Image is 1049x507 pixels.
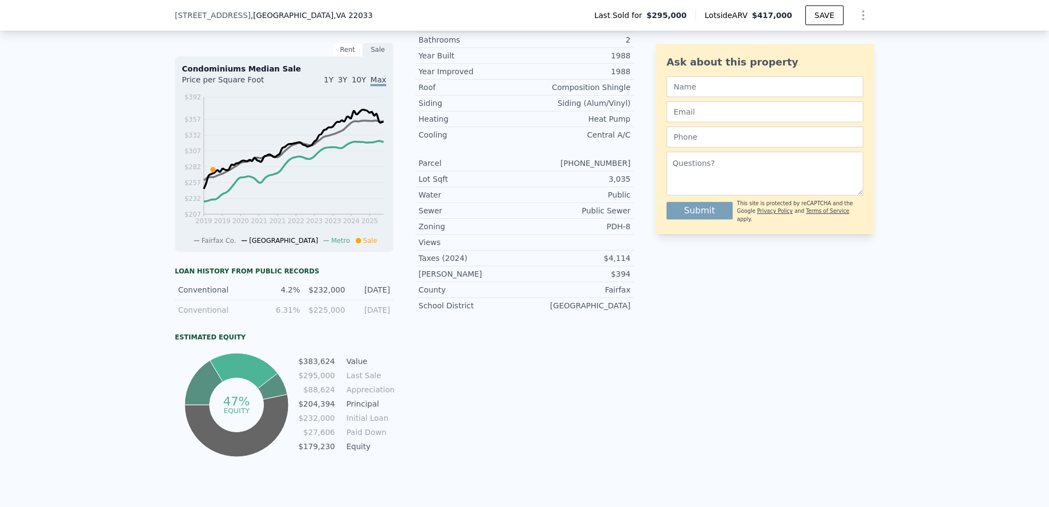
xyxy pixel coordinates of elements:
span: Metro [331,237,350,244]
span: Last Sold for [594,10,647,21]
span: Lotside ARV [705,10,752,21]
div: $394 [524,269,630,279]
td: $204,394 [298,398,335,410]
div: PDH-8 [524,221,630,232]
td: Equity [344,440,393,452]
div: County [419,284,524,295]
tspan: $392 [184,93,201,101]
tspan: 2020 [232,217,249,225]
tspan: $232 [184,195,201,202]
span: Sale [363,237,378,244]
tspan: 47% [223,395,250,408]
div: 1988 [524,50,630,61]
div: Conventional [178,305,255,315]
button: Submit [667,202,733,219]
div: Sale [363,43,393,57]
div: Siding (Alum/Vinyl) [524,98,630,109]
div: Bathrooms [419,34,524,45]
div: Rent [332,43,363,57]
td: Initial Loan [344,412,393,424]
div: Heat Pump [524,114,630,124]
tspan: 2024 [343,217,360,225]
span: Fairfax Co. [202,237,236,244]
tspan: $332 [184,132,201,139]
div: [DATE] [352,284,390,295]
tspan: $357 [184,116,201,123]
tspan: 2019 [214,217,231,225]
span: Max [370,75,386,86]
input: Email [667,102,863,122]
tspan: equity [223,406,250,414]
div: Conventional [178,284,255,295]
div: $225,000 [307,305,345,315]
div: Fairfax [524,284,630,295]
div: Water [419,189,524,200]
tspan: $257 [184,179,201,187]
div: [DATE] [352,305,390,315]
div: Parcel [419,158,524,169]
div: [GEOGRAPHIC_DATA] [524,300,630,311]
div: Year Built [419,50,524,61]
div: [PERSON_NAME] [419,269,524,279]
div: Sewer [419,205,524,216]
div: Condominiums Median Sale [182,63,386,74]
tspan: 2023 [325,217,341,225]
span: $417,000 [752,11,792,20]
span: 1Y [324,75,333,84]
div: 6.31% [262,305,300,315]
a: Terms of Service [806,208,849,214]
tspan: 2022 [287,217,304,225]
span: $295,000 [646,10,687,21]
div: This site is protected by reCAPTCHA and the Google and apply. [737,200,863,223]
tspan: 2019 [196,217,213,225]
td: Value [344,355,393,367]
span: [GEOGRAPHIC_DATA] [249,237,318,244]
div: Ask about this property [667,55,863,70]
div: Siding [419,98,524,109]
div: 2 [524,34,630,45]
td: Principal [344,398,393,410]
div: 4.2% [262,284,300,295]
div: Composition Shingle [524,82,630,93]
div: Public Sewer [524,205,630,216]
div: Lot Sqft [419,174,524,184]
div: $4,114 [524,253,630,264]
div: $232,000 [307,284,345,295]
td: Last Sale [344,369,393,381]
a: Privacy Policy [757,208,793,214]
button: SAVE [805,5,844,25]
input: Phone [667,127,863,147]
td: $27,606 [298,426,335,438]
div: Taxes (2024) [419,253,524,264]
td: Paid Down [344,426,393,438]
div: Public [524,189,630,200]
div: [PHONE_NUMBER] [524,158,630,169]
div: Zoning [419,221,524,232]
div: Roof [419,82,524,93]
td: Appreciation [344,384,393,396]
tspan: $207 [184,211,201,218]
div: Views [419,237,524,248]
span: , VA 22033 [333,11,373,20]
td: $88,624 [298,384,335,396]
div: Price per Square Foot [182,74,284,92]
button: Show Options [852,4,874,26]
div: 3,035 [524,174,630,184]
tspan: 2021 [251,217,268,225]
div: 1988 [524,66,630,77]
td: $179,230 [298,440,335,452]
td: $295,000 [298,369,335,381]
tspan: $307 [184,147,201,155]
div: Central A/C [524,129,630,140]
input: Name [667,76,863,97]
tspan: $282 [184,163,201,171]
div: Loan history from public records [175,267,393,276]
div: Year Improved [419,66,524,77]
div: Heating [419,114,524,124]
tspan: 2025 [361,217,378,225]
div: Cooling [419,129,524,140]
tspan: 2021 [269,217,286,225]
td: $383,624 [298,355,335,367]
tspan: 2023 [306,217,323,225]
td: $232,000 [298,412,335,424]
